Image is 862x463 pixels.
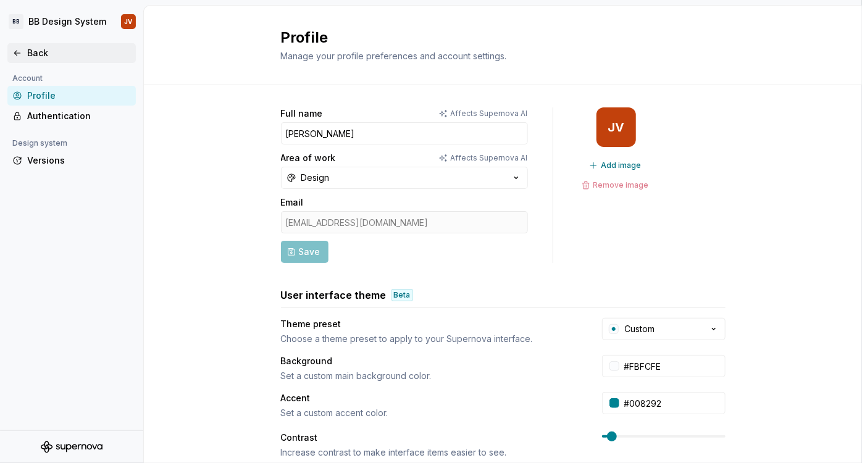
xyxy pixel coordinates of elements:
h2: Profile [281,28,711,48]
label: Area of work [281,152,336,164]
input: #104FC6 [619,392,726,414]
div: Choose a theme preset to apply to your Supernova interface. [281,333,580,345]
div: Account [7,71,48,86]
p: Affects Supernova AI [451,109,528,119]
div: Background [281,355,580,367]
div: Profile [27,90,131,102]
div: Design system [7,136,72,151]
div: BB [9,14,23,29]
div: Contrast [281,432,580,444]
a: Authentication [7,106,136,126]
button: Custom [602,318,726,340]
h3: User interface theme [281,288,387,302]
span: Add image [601,161,641,170]
div: Design [301,172,330,184]
div: Increase contrast to make interface items easier to see. [281,446,580,459]
a: Profile [7,86,136,106]
div: JV [608,122,624,132]
label: Email [281,196,304,209]
a: Back [7,43,136,63]
input: #FFFFFF [619,355,726,377]
div: Versions [27,154,131,167]
div: Beta [391,289,413,301]
button: BBBB Design SystemJV [2,8,141,35]
div: JV [125,17,133,27]
div: Accent [281,392,580,404]
span: Manage your profile preferences and account settings. [281,51,507,61]
p: Affects Supernova AI [451,153,528,163]
div: Set a custom accent color. [281,407,580,419]
div: Set a custom main background color. [281,370,580,382]
svg: Supernova Logo [41,441,103,453]
div: BB Design System [28,15,106,28]
button: Add image [585,157,646,174]
div: Back [27,47,131,59]
div: Custom [625,323,655,335]
div: Authentication [27,110,131,122]
div: Theme preset [281,318,580,330]
a: Versions [7,151,136,170]
label: Full name [281,107,323,120]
